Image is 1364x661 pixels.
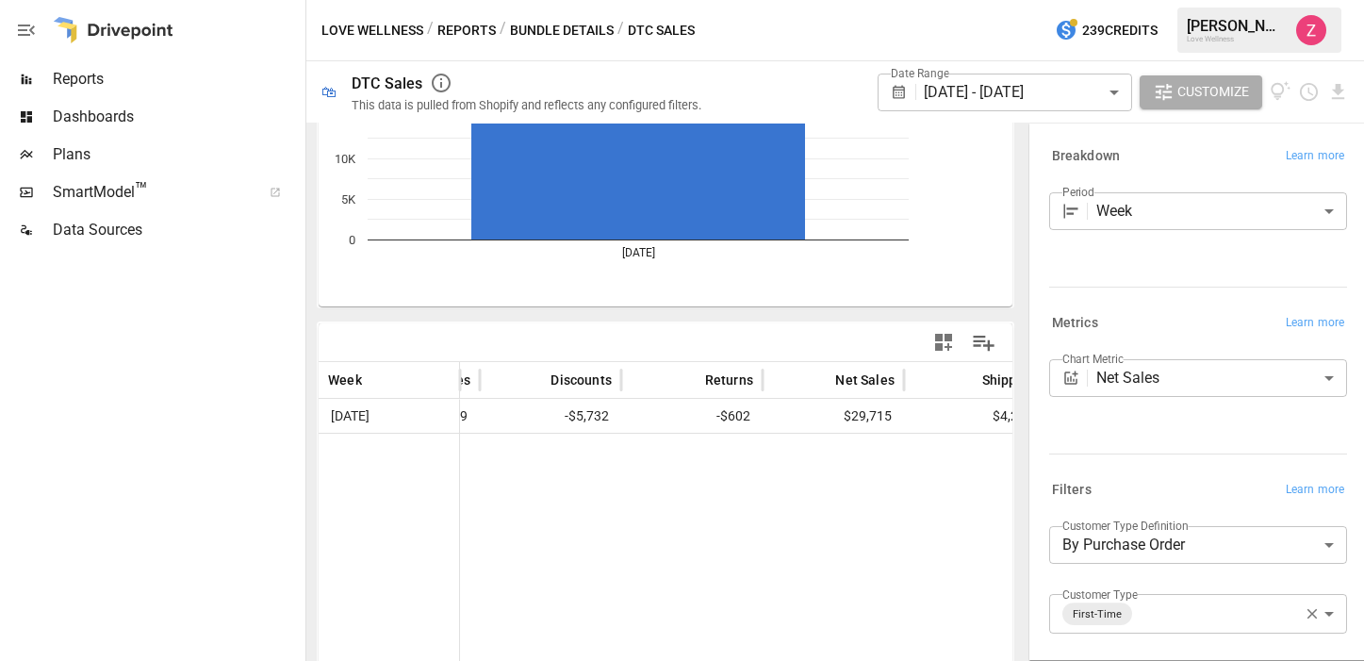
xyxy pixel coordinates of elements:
span: Customize [1177,80,1249,104]
span: Week [328,371,362,389]
span: [DATE] [328,400,372,433]
button: Manage Columns [962,322,1005,364]
button: Bundle Details [510,19,614,42]
text: 10K [335,152,356,166]
button: Schedule report [1298,81,1320,103]
div: / [617,19,624,42]
div: Net Sales [1096,359,1347,397]
span: -$602 [714,400,753,433]
label: Customer Type [1062,587,1138,603]
button: Zoe Keller [1285,4,1338,57]
div: 🛍 [321,83,337,101]
span: Shipping [982,371,1036,389]
span: Learn more [1286,314,1344,333]
button: Download report [1327,81,1349,103]
span: Learn more [1286,147,1344,166]
button: View documentation [1270,75,1291,109]
div: By Purchase Order [1049,526,1347,564]
span: Returns [705,371,753,389]
div: This data is pulled from Shopify and reflects any configured filters. [352,98,701,112]
span: Learn more [1286,481,1344,500]
text: 0 [349,233,355,247]
span: Discounts [551,371,612,389]
span: SmartModel [53,181,249,204]
h6: Filters [1052,480,1092,501]
span: Dashboards [53,106,302,128]
button: Customize [1140,75,1262,109]
span: ™ [135,178,148,202]
span: Reports [53,68,302,91]
text: 15K [335,111,356,125]
label: Chart Metric [1062,351,1124,367]
span: $29,715 [841,400,895,433]
button: Sort [677,367,703,393]
button: Sort [954,367,980,393]
h6: Breakdown [1052,146,1120,167]
div: / [500,19,506,42]
text: [DATE] [622,246,655,259]
img: Zoe Keller [1296,15,1326,45]
button: 239Credits [1047,13,1165,48]
div: [PERSON_NAME] [1187,17,1285,35]
button: Reports [437,19,496,42]
text: 5K [341,192,356,207]
span: First-Time [1065,603,1129,625]
h6: Metrics [1052,313,1098,334]
label: Period [1062,184,1094,200]
button: Sort [522,367,549,393]
span: 239 Credits [1082,19,1158,42]
div: Week [1096,192,1347,230]
span: $4,296 [990,400,1036,433]
div: Love Wellness [1187,35,1285,43]
label: Customer Type Definition [1062,518,1189,534]
button: Sort [807,367,833,393]
span: -$5,732 [562,400,612,433]
button: Sort [364,367,390,393]
div: [DATE] - [DATE] [924,74,1131,111]
span: Plans [53,143,302,166]
span: Data Sources [53,219,302,241]
button: Love Wellness [321,19,423,42]
span: Net Sales [835,371,895,389]
div: DTC Sales [352,74,422,92]
label: Date Range [891,65,949,81]
div: / [427,19,434,42]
